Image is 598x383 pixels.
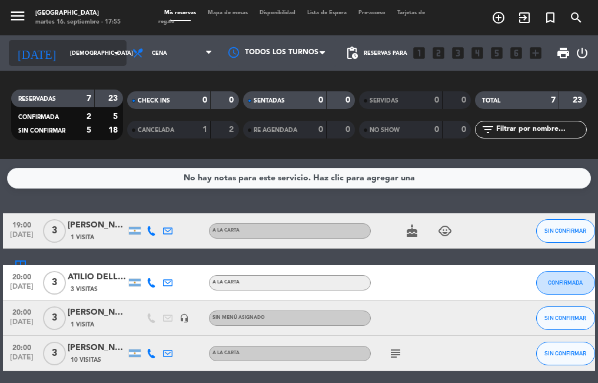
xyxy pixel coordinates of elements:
[438,224,452,238] i: child_care
[489,45,504,61] i: looks_5
[575,35,589,71] div: LOG OUT
[543,11,557,25] i: turned_in_not
[202,126,207,134] strong: 1
[411,45,427,61] i: looks_one
[318,96,323,104] strong: 0
[254,127,297,133] span: RE AGENDADA
[87,94,91,103] strong: 7
[491,11,506,25] i: add_circle_outline
[18,96,56,102] span: RESERVADAS
[43,271,66,295] span: 3
[152,50,167,57] span: Cena
[544,350,586,356] span: SIN CONFIRMAR
[345,46,359,60] span: pending_actions
[509,45,524,61] i: looks_6
[9,41,64,65] i: [DATE]
[35,9,121,18] div: [GEOGRAPHIC_DATA]
[345,126,353,134] strong: 0
[71,233,94,242] span: 1 Visita
[556,46,570,60] span: print
[14,259,28,273] i: border_all
[254,10,301,15] span: Disponibilidad
[202,96,207,104] strong: 0
[87,113,91,121] strong: 2
[109,46,124,60] i: arrow_drop_down
[68,270,127,284] div: ATILIO DELL ORO MAINI
[7,269,36,283] span: 20:00
[71,320,94,329] span: 1 Visita
[388,346,403,361] i: subject
[318,126,323,134] strong: 0
[71,355,101,365] span: 10 Visitas
[7,340,36,354] span: 20:00
[18,128,65,134] span: SIN CONFIRMAR
[544,315,586,321] span: SIN CONFIRMAR
[434,126,439,134] strong: 0
[528,45,543,61] i: add_box
[7,231,36,245] span: [DATE]
[229,126,236,134] strong: 2
[364,50,407,57] span: Reservas para
[71,285,98,294] span: 3 Visitas
[7,217,36,231] span: 19:00
[434,96,439,104] strong: 0
[461,96,469,104] strong: 0
[569,11,583,25] i: search
[68,306,127,319] div: [PERSON_NAME]
[431,45,446,61] i: looks_two
[108,126,120,134] strong: 18
[202,10,254,15] span: Mapa de mesas
[482,98,500,104] span: TOTAL
[180,313,189,323] i: headset_mic
[301,10,353,15] span: Lista de Espera
[212,228,240,233] span: A LA CARTA
[68,341,127,355] div: [PERSON_NAME]
[229,96,236,104] strong: 0
[43,219,66,243] span: 3
[544,227,586,234] span: SIN CONFIRMAR
[7,305,36,318] span: 20:00
[68,219,127,232] div: [PERSON_NAME]
[43,342,66,365] span: 3
[461,126,469,134] strong: 0
[35,18,121,27] div: martes 16. septiembre - 17:55
[138,98,170,104] span: CHECK INS
[370,98,398,104] span: SERVIDAS
[548,279,583,286] span: CONFIRMADA
[9,7,26,25] i: menu
[18,114,59,120] span: CONFIRMADA
[212,351,240,355] span: A LA CARTA
[7,318,36,332] span: [DATE]
[43,306,66,330] span: 3
[481,123,495,137] i: filter_list
[212,280,240,285] span: A LA CARTA
[370,127,400,133] span: NO SHOW
[7,283,36,296] span: [DATE]
[113,113,120,121] strong: 5
[184,171,415,185] div: No hay notas para este servicio. Haz clic para agregar una
[517,11,531,25] i: exit_to_app
[551,96,556,104] strong: 7
[158,10,202,15] span: Mis reservas
[254,98,285,104] span: SENTADAS
[575,46,589,60] i: power_settings_new
[405,224,419,238] i: cake
[212,315,265,320] span: Sin menú asignado
[345,96,353,104] strong: 0
[353,10,391,15] span: Pre-acceso
[7,354,36,367] span: [DATE]
[108,94,120,103] strong: 23
[450,45,466,61] i: looks_3
[495,123,586,136] input: Filtrar por nombre...
[138,127,174,133] span: CANCELADA
[87,126,91,134] strong: 5
[573,96,584,104] strong: 23
[470,45,485,61] i: looks_4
